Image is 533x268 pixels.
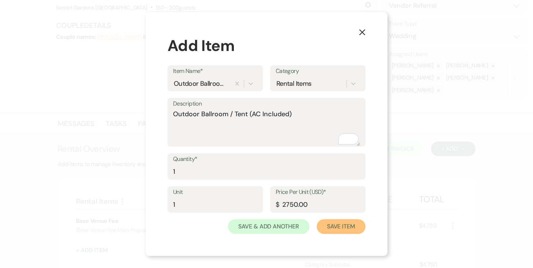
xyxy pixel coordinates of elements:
label: Price Per Unit (USD)* [276,187,360,198]
button: Save Item [317,219,365,234]
label: Unit [173,187,257,198]
label: Category [276,66,360,77]
div: Add Item [168,34,365,57]
label: Item Name* [173,66,257,77]
div: Outdoor Ballroom / Tent [174,79,228,89]
label: Quantity* [173,154,360,165]
label: Description [173,99,360,109]
textarea: To enrich screen reader interactions, please activate Accessibility in Grammarly extension settings [173,109,360,146]
button: Save & Add Another [228,219,309,234]
div: Rental Items [276,79,311,89]
div: $ [276,200,279,210]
